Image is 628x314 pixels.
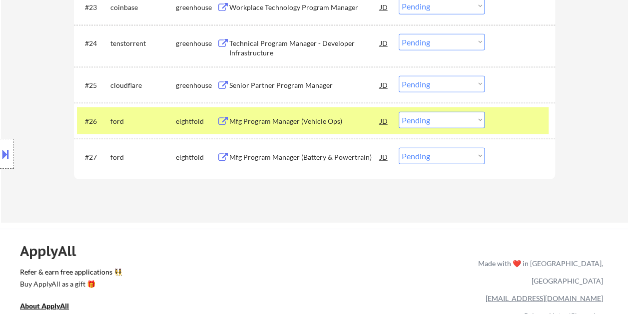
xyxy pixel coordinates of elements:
div: greenhouse [176,2,217,12]
div: #23 [85,2,102,12]
a: About ApplyAll [20,301,83,314]
div: JD [379,148,389,166]
div: JD [379,34,389,52]
div: Mfg Program Manager (Battery & Powertrain) [229,152,380,162]
div: #24 [85,38,102,48]
div: eightfold [176,116,217,126]
div: Buy ApplyAll as a gift 🎁 [20,281,120,288]
div: tenstorrent [110,38,176,48]
div: Mfg Program Manager (Vehicle Ops) [229,116,380,126]
a: Buy ApplyAll as a gift 🎁 [20,279,120,292]
div: eightfold [176,152,217,162]
div: Senior Partner Program Manager [229,80,380,90]
div: ApplyAll [20,243,87,260]
div: greenhouse [176,80,217,90]
u: About ApplyAll [20,302,69,310]
a: [EMAIL_ADDRESS][DOMAIN_NAME] [486,294,603,303]
div: Made with ❤️ in [GEOGRAPHIC_DATA], [GEOGRAPHIC_DATA] [474,255,603,290]
div: Workplace Technology Program Manager [229,2,380,12]
div: greenhouse [176,38,217,48]
div: Technical Program Manager - Developer Infrastructure [229,38,380,58]
div: coinbase [110,2,176,12]
a: Refer & earn free applications 👯‍♀️ [20,269,269,279]
div: JD [379,76,389,94]
div: JD [379,112,389,130]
